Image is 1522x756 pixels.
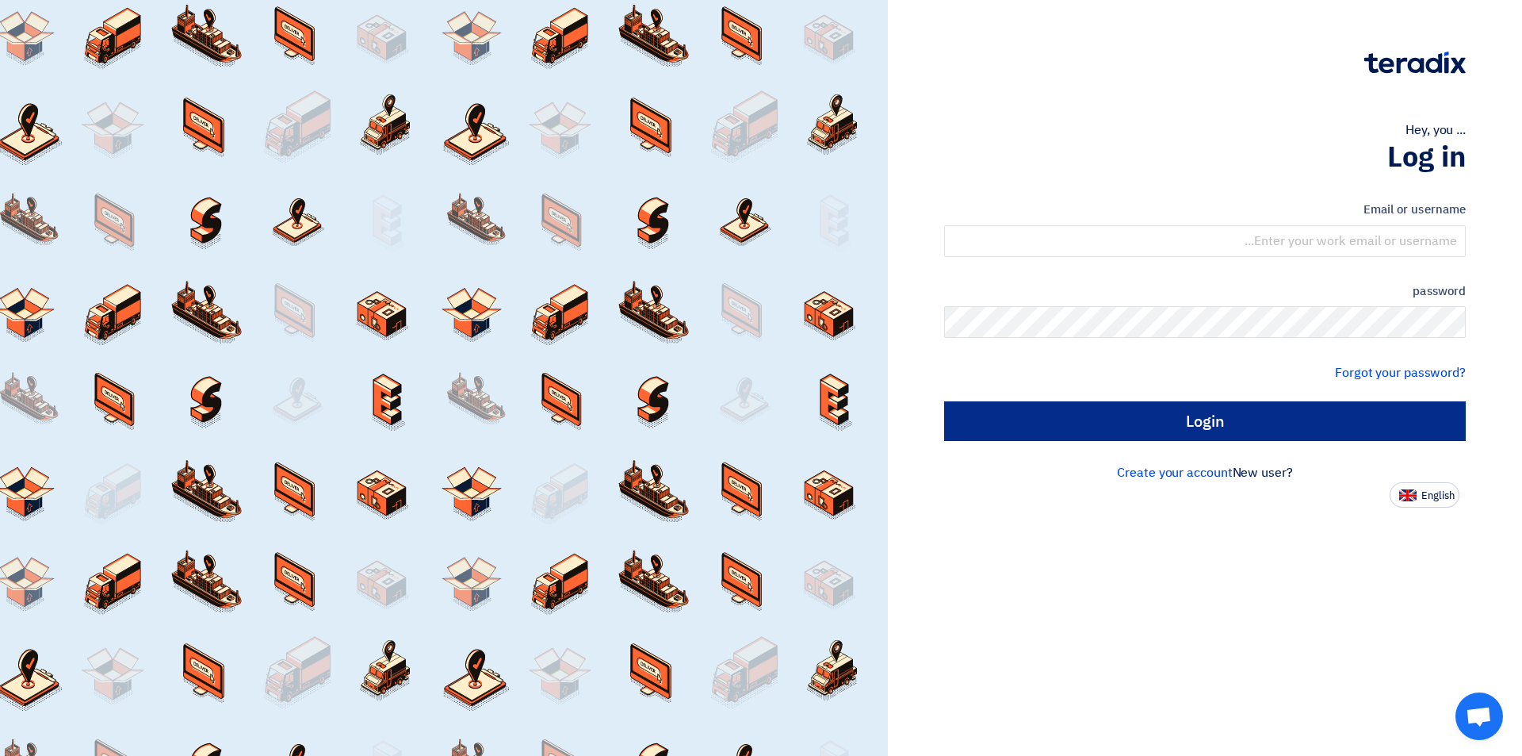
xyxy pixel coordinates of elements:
font: New user? [1233,463,1293,482]
font: password [1413,282,1466,300]
a: Forgot your password? [1335,363,1466,382]
font: Hey, you ... [1405,121,1466,140]
img: en-US.png [1399,489,1417,501]
a: Open chat [1455,693,1503,740]
img: Teradix logo [1364,52,1466,74]
font: Log in [1387,136,1466,178]
button: English [1390,482,1459,508]
font: English [1421,488,1455,503]
font: Email or username [1363,201,1466,218]
input: Login [944,401,1466,441]
a: Create your account [1117,463,1232,482]
input: Enter your work email or username... [944,225,1466,257]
